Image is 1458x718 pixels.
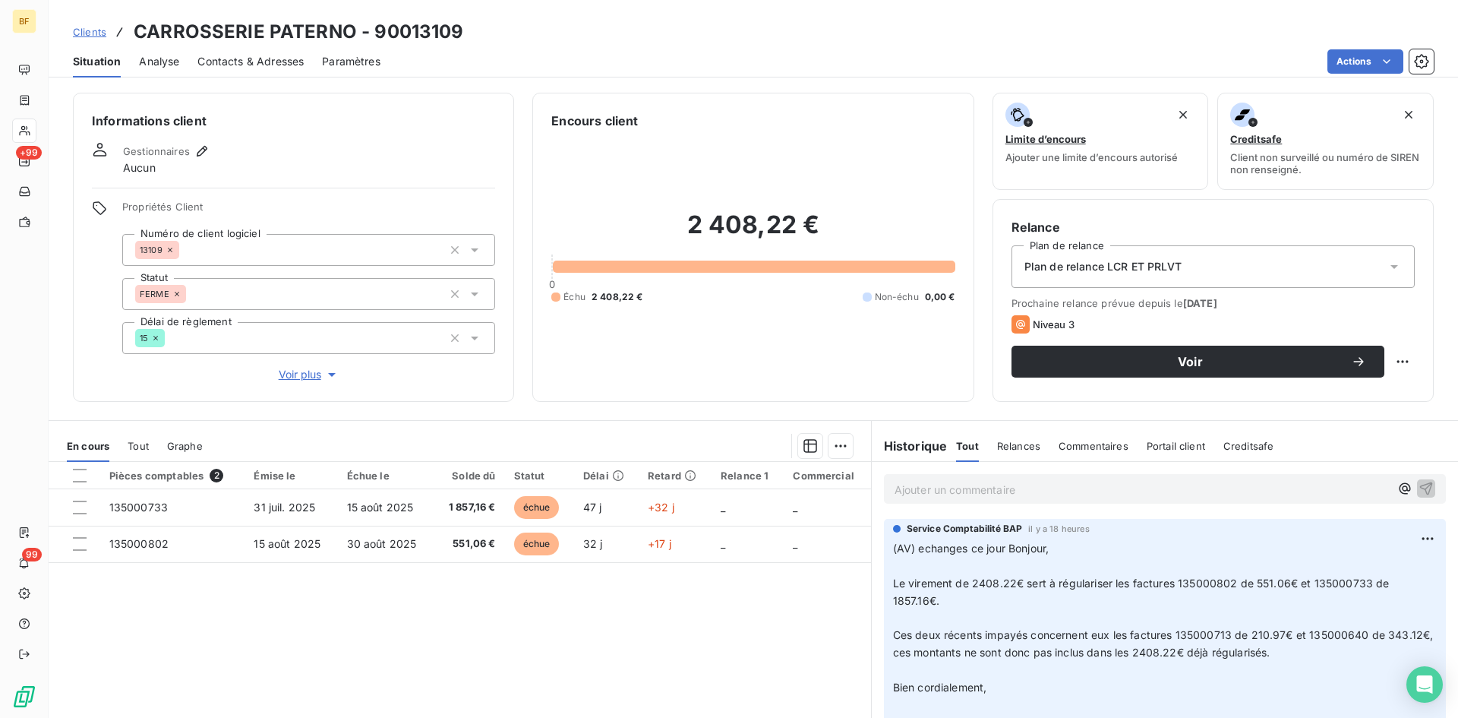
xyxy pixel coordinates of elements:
[443,536,495,552] span: 551,06 €
[721,501,725,514] span: _
[16,146,42,160] span: +99
[893,681,987,694] span: Bien cordialement,
[122,366,495,383] button: Voir plus
[1147,440,1205,452] span: Portail client
[254,501,315,514] span: 31 juil. 2025
[139,54,179,69] span: Analyse
[721,470,775,482] div: Relance 1
[1223,440,1274,452] span: Creditsafe
[140,289,169,299] span: FERME
[12,9,36,33] div: BF
[793,537,797,550] span: _
[443,500,495,515] span: 1 857,16 €
[279,367,339,382] span: Voir plus
[893,628,1437,659] span: Ces deux récents impayés concernent eux les factures 135000713 de 210.97€ et 135000640 de 343.12€...
[1217,93,1434,190] button: CreditsafeClient non surveillé ou numéro de SIREN non renseigné.
[140,245,163,255] span: 13109
[793,470,861,482] div: Commercial
[1406,666,1443,703] div: Open Intercom Messenger
[997,440,1040,452] span: Relances
[122,201,495,222] span: Propriétés Client
[1327,49,1403,74] button: Actions
[1024,259,1182,274] span: Plan de relance LCR ET PRLVT
[128,440,149,452] span: Tout
[67,440,109,452] span: En cours
[721,537,725,550] span: _
[123,145,190,157] span: Gestionnaires
[186,287,198,301] input: Ajouter une valeur
[583,501,602,514] span: 47 j
[514,470,566,482] div: Statut
[956,440,979,452] span: Tout
[73,54,121,69] span: Situation
[1033,318,1075,331] span: Niveau 3
[925,290,955,304] span: 0,00 €
[893,577,1393,607] span: Le virement de 2408.22€ sert à régulariser les factures 135000802 de 551.06€ et 135000733 de 1857...
[22,548,42,561] span: 99
[648,470,702,482] div: Retard
[563,290,585,304] span: Échu
[648,501,674,514] span: +32 j
[1030,356,1351,368] span: Voir
[443,470,495,482] div: Solde dû
[123,160,156,176] span: Aucun
[551,210,955,255] h2: 2 408,22 €
[993,93,1209,190] button: Limite d’encoursAjouter une limite d’encours autorisé
[109,537,169,550] span: 135000802
[254,470,328,482] div: Émise le
[179,243,191,257] input: Ajouter une valeur
[109,501,168,514] span: 135000733
[907,522,1023,536] span: Service Comptabilité BAP
[1011,346,1384,378] button: Voir
[1011,297,1415,309] span: Prochaine relance prévue depuis le
[165,331,177,345] input: Ajouter une valeur
[514,496,560,519] span: échue
[549,278,555,290] span: 0
[583,537,603,550] span: 32 j
[1059,440,1128,452] span: Commentaires
[73,26,106,38] span: Clients
[1011,218,1415,236] h6: Relance
[92,112,495,130] h6: Informations client
[1005,133,1086,145] span: Limite d’encours
[347,501,414,514] span: 15 août 2025
[1005,151,1178,163] span: Ajouter une limite d’encours autorisé
[347,470,425,482] div: Échue le
[210,469,223,482] span: 2
[648,537,671,550] span: +17 j
[1183,297,1217,309] span: [DATE]
[551,112,638,130] h6: Encours client
[134,18,464,46] h3: CARROSSERIE PATERNO - 90013109
[254,537,320,550] span: 15 août 2025
[872,437,948,455] h6: Historique
[1230,151,1421,176] span: Client non surveillé ou numéro de SIREN non renseigné.
[197,54,304,69] span: Contacts & Adresses
[1028,524,1089,533] span: il y a 18 heures
[875,290,919,304] span: Non-échu
[514,533,560,555] span: échue
[322,54,380,69] span: Paramètres
[592,290,643,304] span: 2 408,22 €
[109,469,236,482] div: Pièces comptables
[167,440,203,452] span: Graphe
[893,542,1049,555] span: (AV) echanges ce jour Bonjour,
[583,470,630,482] div: Délai
[73,24,106,40] a: Clients
[347,537,417,550] span: 30 août 2025
[140,334,148,343] span: 15
[12,685,36,709] img: Logo LeanPay
[1230,133,1282,145] span: Creditsafe
[793,501,797,514] span: _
